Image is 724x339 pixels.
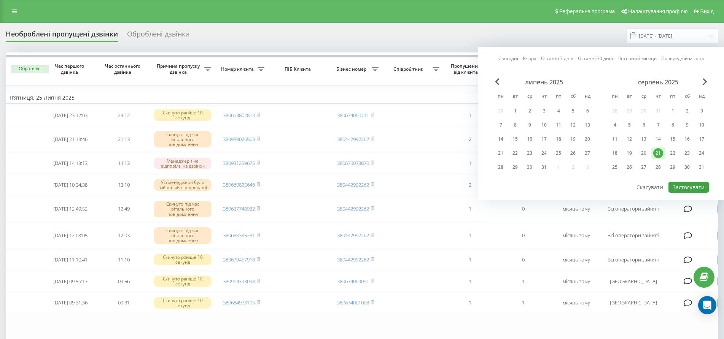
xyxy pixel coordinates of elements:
div: 3 [539,106,549,116]
a: 380674009091 [337,278,369,285]
td: [DATE] 10:34:38 [44,175,97,195]
div: вт 22 лип 2025 р. [508,147,522,159]
abbr: четвер [652,91,664,103]
a: Останні 7 днів [541,55,573,62]
td: [DATE] 12:03:05 [44,223,97,248]
div: 18 [554,134,563,144]
div: ср 20 серп 2025 р. [636,147,651,159]
div: 7 [496,120,506,130]
div: 12 [568,120,578,130]
div: 16 [682,134,692,144]
a: 380964793098 [223,278,255,285]
div: 13 [639,134,649,144]
div: ср 30 лип 2025 р. [522,162,537,173]
div: нд 20 лип 2025 р. [580,133,595,145]
div: 28 [653,162,663,172]
div: 28 [496,162,506,172]
td: 2 [443,127,496,152]
span: Співробітник [386,66,433,72]
div: 9 [682,120,692,130]
div: пт 1 серп 2025 р. [665,105,680,117]
div: вт 29 лип 2025 р. [508,162,522,173]
td: 1 [496,271,550,291]
a: 380675078870 [337,160,369,166]
abbr: п’ятниця [667,91,678,103]
div: сб 9 серп 2025 р. [680,119,694,131]
div: пн 11 серп 2025 р. [608,133,622,145]
abbr: середа [524,91,535,103]
div: 22 [668,148,678,158]
div: 21 [496,148,506,158]
td: 09:56 [97,271,150,291]
abbr: неділя [582,91,593,103]
div: 2 [682,106,692,116]
div: Скинуто під час вітального повідомлення [154,227,211,244]
div: 14 [653,134,663,144]
td: [DATE] 12:49:52 [44,196,97,222]
td: 1 [443,271,496,291]
div: нд 10 серп 2025 р. [694,119,709,131]
abbr: п’ятниця [553,91,564,103]
div: 2 [525,106,535,116]
div: пт 8 серп 2025 р. [665,119,680,131]
div: пн 7 лип 2025 р. [493,119,508,131]
div: сб 26 лип 2025 р. [566,147,580,159]
div: чт 24 лип 2025 р. [537,147,551,159]
div: ср 13 серп 2025 р. [636,133,651,145]
a: 380684973195 [223,299,255,306]
td: [DATE] 09:31:36 [44,293,97,313]
button: Скасувати [632,182,667,193]
div: 11 [610,134,620,144]
div: чт 7 серп 2025 р. [651,119,665,131]
abbr: понеділок [609,91,621,103]
div: нд 6 лип 2025 р. [580,105,595,117]
div: 14 [496,134,506,144]
a: 380959026563 [223,136,255,143]
div: 31 [697,162,706,172]
td: Всі оператори зайняті [603,196,664,222]
div: 1 [510,106,520,116]
div: 19 [568,134,578,144]
td: [DATE] 21:13:46 [44,127,97,152]
div: ср 27 серп 2025 р. [636,162,651,173]
div: пн 25 серп 2025 р. [608,162,622,173]
abbr: четвер [538,91,550,103]
div: нд 24 серп 2025 р. [694,147,709,159]
div: вт 8 лип 2025 р. [508,119,522,131]
td: [DATE] 14:13:13 [44,153,97,173]
div: 4 [610,120,620,130]
div: 9 [525,120,535,130]
td: місяць тому [550,196,603,222]
td: [DATE] 11:10:41 [44,250,97,270]
div: 27 [639,162,649,172]
span: Бізнес номер [333,66,372,72]
td: 09:31 [97,293,150,313]
div: 30 [682,162,692,172]
div: 26 [568,148,578,158]
div: 30 [525,162,535,172]
div: 10 [697,120,706,130]
div: 17 [539,134,549,144]
a: 380688335281 [223,232,255,239]
a: 380674001008 [337,299,369,306]
div: Оброблені дзвінки [127,30,189,42]
td: 0 [496,250,550,270]
div: пт 22 серп 2025 р. [665,147,680,159]
div: 6 [639,120,649,130]
div: чт 10 лип 2025 р. [537,119,551,131]
td: [DATE] 23:12:03 [44,105,97,125]
div: 24 [697,148,706,158]
div: 23 [682,148,692,158]
div: 26 [624,162,634,172]
div: вт 26 серп 2025 р. [622,162,636,173]
div: 8 [668,120,678,130]
td: 1 [443,293,496,313]
td: 1 [496,293,550,313]
div: ср 16 лип 2025 р. [522,133,537,145]
div: вт 1 лип 2025 р. [508,105,522,117]
div: сб 23 серп 2025 р. [680,147,694,159]
div: 29 [510,162,520,172]
div: 13 [582,120,592,130]
div: Скинуто раніше 10 секунд [154,254,211,265]
td: 23:12 [97,105,150,125]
